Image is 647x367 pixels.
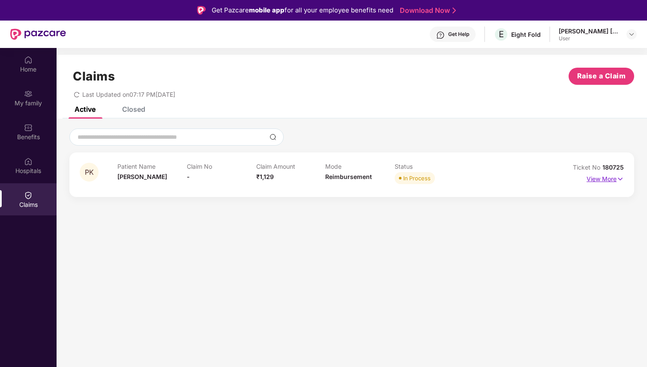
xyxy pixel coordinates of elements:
[73,69,115,84] h1: Claims
[577,71,626,81] span: Raise a Claim
[197,6,206,15] img: Logo
[24,157,33,166] img: svg+xml;base64,PHN2ZyBpZD0iSG9zcGl0YWxzIiB4bWxucz0iaHR0cDovL3d3dy53My5vcmcvMjAwMC9zdmciIHdpZHRoPS...
[24,191,33,200] img: svg+xml;base64,PHN2ZyBpZD0iQ2xhaW0iIHhtbG5zPSJodHRwOi8vd3d3LnczLm9yZy8yMDAwL3N2ZyIgd2lkdGg9IjIwIi...
[122,105,145,113] div: Closed
[569,68,634,85] button: Raise a Claim
[587,172,624,184] p: View More
[75,105,96,113] div: Active
[256,163,326,170] p: Claim Amount
[628,31,635,38] img: svg+xml;base64,PHN2ZyBpZD0iRHJvcGRvd24tMzJ4MzIiIHhtbG5zPSJodHRwOi8vd3d3LnczLm9yZy8yMDAwL3N2ZyIgd2...
[85,169,94,176] span: PK
[400,6,453,15] a: Download Now
[82,91,175,98] span: Last Updated on 07:17 PM[DATE]
[559,35,619,42] div: User
[448,31,469,38] div: Get Help
[403,174,431,182] div: In Process
[325,173,372,180] span: Reimbursement
[117,173,167,180] span: [PERSON_NAME]
[436,31,445,39] img: svg+xml;base64,PHN2ZyBpZD0iSGVscC0zMngzMiIgeG1sbnM9Imh0dHA6Ly93d3cudzMub3JnLzIwMDAvc3ZnIiB3aWR0aD...
[511,30,541,39] div: Eight Fold
[395,163,464,170] p: Status
[24,56,33,64] img: svg+xml;base64,PHN2ZyBpZD0iSG9tZSIgeG1sbnM9Imh0dHA6Ly93d3cudzMub3JnLzIwMDAvc3ZnIiB3aWR0aD0iMjAiIG...
[10,29,66,40] img: New Pazcare Logo
[573,164,602,171] span: Ticket No
[499,29,504,39] span: E
[602,164,624,171] span: 180725
[24,123,33,132] img: svg+xml;base64,PHN2ZyBpZD0iQmVuZWZpdHMiIHhtbG5zPSJodHRwOi8vd3d3LnczLm9yZy8yMDAwL3N2ZyIgd2lkdGg9Ij...
[559,27,619,35] div: [PERSON_NAME] [PERSON_NAME]
[117,163,187,170] p: Patient Name
[187,173,190,180] span: -
[256,173,274,180] span: ₹1,129
[212,5,393,15] div: Get Pazcare for all your employee benefits need
[74,91,80,98] span: redo
[452,6,456,15] img: Stroke
[24,90,33,98] img: svg+xml;base64,PHN2ZyB3aWR0aD0iMjAiIGhlaWdodD0iMjAiIHZpZXdCb3g9IjAgMCAyMCAyMCIgZmlsbD0ibm9uZSIgeG...
[270,134,276,140] img: svg+xml;base64,PHN2ZyBpZD0iU2VhcmNoLTMyeDMyIiB4bWxucz0iaHR0cDovL3d3dy53My5vcmcvMjAwMC9zdmciIHdpZH...
[187,163,256,170] p: Claim No
[249,6,285,14] strong: mobile app
[325,163,395,170] p: Mode
[617,174,624,184] img: svg+xml;base64,PHN2ZyB4bWxucz0iaHR0cDovL3d3dy53My5vcmcvMjAwMC9zdmciIHdpZHRoPSIxNyIgaGVpZ2h0PSIxNy...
